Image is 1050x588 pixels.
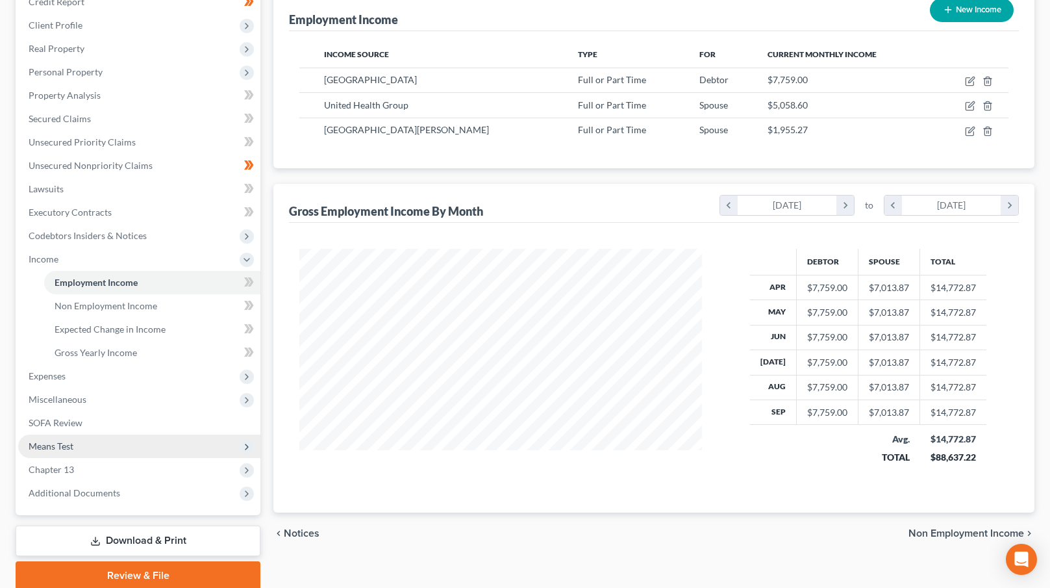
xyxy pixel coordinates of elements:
span: Debtor [699,74,729,85]
i: chevron_left [884,196,902,215]
a: SOFA Review [18,411,260,435]
span: Unsecured Priority Claims [29,136,136,147]
span: $5,058.60 [768,99,808,110]
button: Non Employment Income chevron_right [908,528,1034,539]
td: $14,772.87 [920,325,987,350]
i: chevron_right [836,196,854,215]
span: Additional Documents [29,487,120,498]
span: Type [578,49,597,59]
i: chevron_right [1024,528,1034,539]
div: $7,759.00 [807,406,847,419]
a: Gross Yearly Income [44,341,260,364]
i: chevron_left [720,196,738,215]
td: $14,772.87 [920,275,987,300]
a: Property Analysis [18,84,260,107]
span: [GEOGRAPHIC_DATA][PERSON_NAME] [324,124,489,135]
span: Spouse [699,124,728,135]
span: $1,955.27 [768,124,808,135]
a: Employment Income [44,271,260,294]
span: Miscellaneous [29,394,86,405]
span: Real Property [29,43,84,54]
div: $7,013.87 [869,406,909,419]
span: SOFA Review [29,417,82,428]
i: chevron_left [273,528,284,539]
th: Total [920,249,987,275]
div: TOTAL [869,451,910,464]
span: Spouse [699,99,728,110]
span: Property Analysis [29,90,101,101]
span: Full or Part Time [578,124,646,135]
div: $7,759.00 [807,356,847,369]
div: $14,772.87 [931,433,977,446]
a: Unsecured Priority Claims [18,131,260,154]
span: Chapter 13 [29,464,74,475]
a: Lawsuits [18,177,260,201]
a: Executory Contracts [18,201,260,224]
th: Sep [750,400,797,425]
th: Debtor [797,249,858,275]
div: Open Intercom Messenger [1006,544,1037,575]
div: $88,637.22 [931,451,977,464]
span: For [699,49,716,59]
span: Client Profile [29,19,82,31]
div: [DATE] [738,196,837,215]
span: Non Employment Income [908,528,1024,539]
span: Expenses [29,370,66,381]
span: Personal Property [29,66,103,77]
span: Non Employment Income [55,300,157,311]
div: $7,759.00 [807,306,847,319]
div: Gross Employment Income By Month [289,203,483,219]
span: Notices [284,528,319,539]
span: Full or Part Time [578,74,646,85]
span: Full or Part Time [578,99,646,110]
span: Codebtors Insiders & Notices [29,230,147,241]
div: Avg. [869,433,910,446]
td: $14,772.87 [920,350,987,375]
span: United Health Group [324,99,408,110]
span: Income Source [324,49,389,59]
span: Lawsuits [29,183,64,194]
span: $7,759.00 [768,74,808,85]
div: $7,013.87 [869,331,909,344]
i: chevron_right [1001,196,1018,215]
span: Secured Claims [29,113,91,124]
td: $14,772.87 [920,400,987,425]
th: Spouse [858,249,920,275]
div: $7,759.00 [807,331,847,344]
div: Employment Income [289,12,398,27]
a: Download & Print [16,526,260,556]
span: to [865,199,873,212]
span: Employment Income [55,277,138,288]
button: chevron_left Notices [273,528,319,539]
td: $14,772.87 [920,375,987,400]
div: $7,759.00 [807,381,847,394]
th: Aug [750,375,797,400]
div: $7,759.00 [807,281,847,294]
div: $7,013.87 [869,356,909,369]
a: Secured Claims [18,107,260,131]
span: Means Test [29,441,73,452]
a: Expected Change in Income [44,318,260,341]
span: [GEOGRAPHIC_DATA] [324,74,417,85]
a: Non Employment Income [44,294,260,318]
th: May [750,300,797,325]
span: Expected Change in Income [55,324,166,335]
div: [DATE] [902,196,1001,215]
span: Gross Yearly Income [55,347,137,358]
th: Apr [750,275,797,300]
th: Jun [750,325,797,350]
a: Unsecured Nonpriority Claims [18,154,260,177]
th: [DATE] [750,350,797,375]
span: Unsecured Nonpriority Claims [29,160,153,171]
div: $7,013.87 [869,381,909,394]
span: Current Monthly Income [768,49,877,59]
td: $14,772.87 [920,300,987,325]
span: Income [29,253,58,264]
div: $7,013.87 [869,306,909,319]
span: Executory Contracts [29,207,112,218]
div: $7,013.87 [869,281,909,294]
